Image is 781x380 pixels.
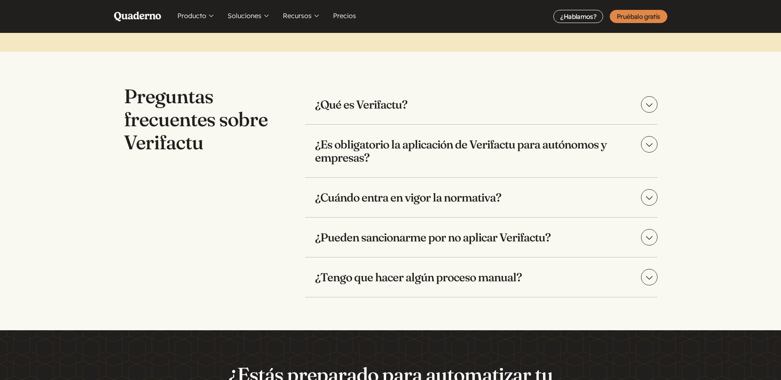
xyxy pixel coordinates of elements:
summary: ¿Tengo que hacer algún proceso manual? [305,257,657,297]
summary: ¿Es obligatorio la aplicación de Verifactu para autónomos y empresas? [305,125,657,177]
a: ¿Hablamos? [553,10,603,23]
summary: ¿Pueden sancionarme por no aplicar Verifactu? [305,218,657,257]
h2: Preguntas frecuentes sobre Verifactu [124,85,272,154]
summary: ¿Cuándo entra en vigor la normativa? [305,178,657,217]
a: Pruébalo gratis [610,10,667,23]
summary: ¿Qué es Verifactu? [305,85,657,124]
